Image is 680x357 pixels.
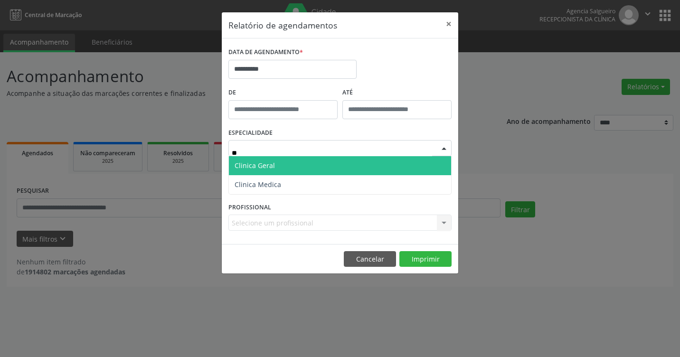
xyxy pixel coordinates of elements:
label: DATA DE AGENDAMENTO [228,45,303,60]
label: De [228,85,338,100]
h5: Relatório de agendamentos [228,19,337,31]
label: PROFISSIONAL [228,200,271,215]
label: ATÉ [342,85,452,100]
button: Cancelar [344,251,396,267]
span: Clinica Medica [235,180,281,189]
button: Imprimir [399,251,452,267]
span: Clinica Geral [235,161,275,170]
button: Close [439,12,458,36]
label: ESPECIALIDADE [228,126,273,141]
